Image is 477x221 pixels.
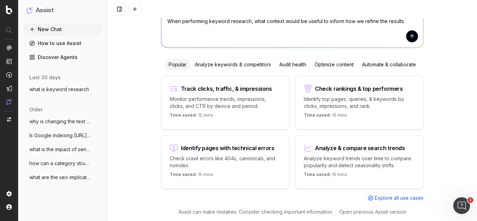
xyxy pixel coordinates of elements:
img: Switch project [7,117,11,122]
img: Analytics [6,45,12,51]
span: Time saved: [170,112,197,118]
button: what is the impact of sending poor quali [24,144,102,155]
span: older [29,106,43,113]
div: Analyze & compare search trends [315,145,405,151]
span: what are the seo implications of spellin [29,174,91,181]
iframe: Intercom live chat [453,197,470,214]
div: Audit health [275,59,310,70]
textarea: When performing keyword research, what context would be useful to inform how we refine the results [161,12,423,47]
span: Time saved: [170,172,197,177]
div: Track clicks, traffic, & impressions [181,86,272,91]
button: New Chat [24,24,102,35]
img: Setting [6,191,12,197]
p: Identify top pages, queries, & keywords by clicks, impressions, and rank. [304,96,415,110]
p: Assist can make mistakes. Consider checking important information. [178,208,333,215]
h1: Assist [36,6,54,15]
span: what is the impact of sending poor quali [29,146,91,153]
span: Explore all use cases [375,194,424,201]
span: why is changing the text of a link in th [29,118,91,125]
button: why is changing the text of a link in th [24,116,102,127]
span: Is Google indexing [URL][DOMAIN_NAME] [29,132,91,139]
img: Assist [27,7,33,14]
span: last 30 days [29,74,61,81]
a: Discover Agents [24,52,102,63]
a: Open previous Assist version [339,208,406,215]
div: Popular [164,59,191,70]
span: Time saved: [304,112,331,118]
button: Is Google indexing [URL][DOMAIN_NAME] [24,130,102,141]
span: 1 [468,197,473,203]
span: Time saved: [304,172,331,177]
button: Assist [27,6,99,15]
div: Analyze keywords & competitors [191,59,275,70]
p: 15 mins [170,172,213,180]
p: 15 mins [170,112,213,121]
p: Monitor performance trends, impressions, clicks, and CTR by device and period. [170,96,281,110]
img: Activation [6,72,12,78]
button: how can a category structure affect orga [24,158,102,169]
a: Explore all use cases [368,194,424,201]
img: Botify logo [6,5,12,14]
img: Assist [6,99,12,105]
p: 15 mins [304,112,347,121]
div: Check rankings & top performers [315,86,403,91]
img: My account [6,204,12,210]
p: Check crawl errors like 404s, canonicals, and noindex. [170,155,281,169]
p: 15 mins [304,172,347,180]
p: Analyze keyword trends over time to compare popularity and detect seasonality shifts. [304,155,415,169]
div: Identify pages with technical errors [181,145,274,151]
div: Optimize content [310,59,358,70]
img: Intelligence [6,58,12,64]
span: what is keyword research [29,86,89,93]
a: How to use Assist [24,38,102,49]
button: what is keyword research [24,84,102,95]
button: what are the seo implications of spellin [24,172,102,183]
div: Automate & collaborate [358,59,420,70]
span: how can a category structure affect orga [29,160,91,167]
img: Studio [6,86,12,91]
